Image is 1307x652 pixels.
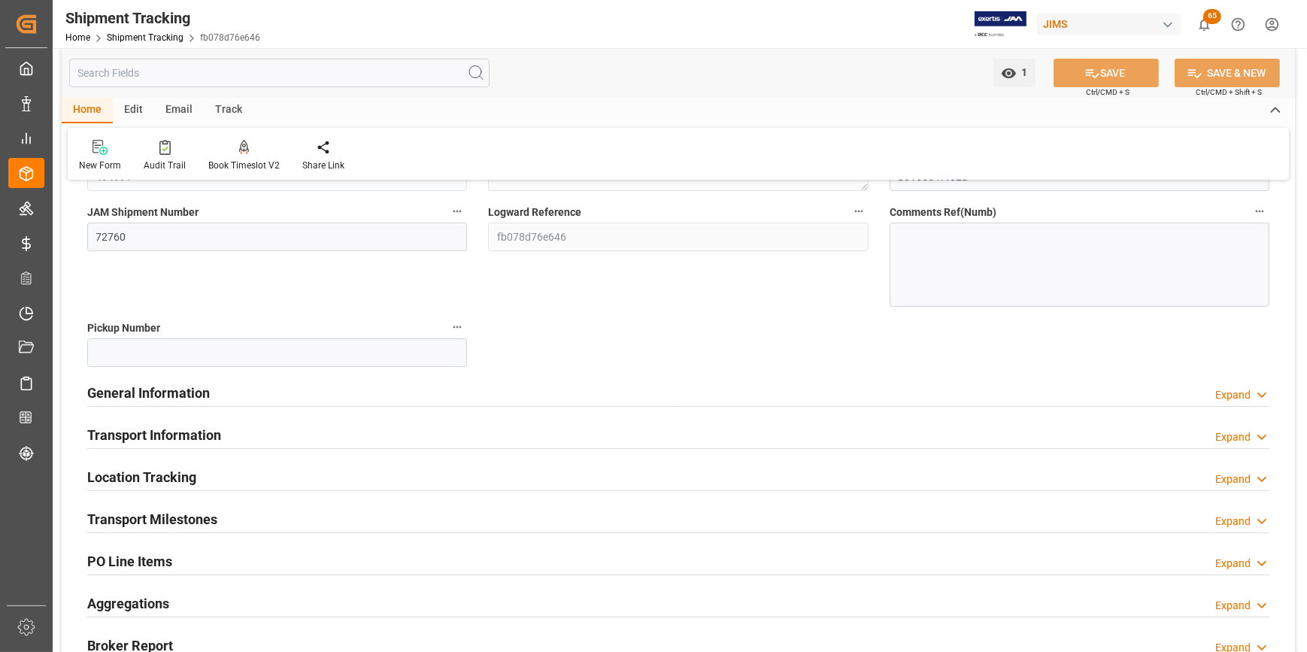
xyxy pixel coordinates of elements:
button: SAVE & NEW [1175,59,1280,87]
span: Ctrl/CMD + S [1086,86,1130,98]
button: Comments Ref(Numb) [1250,202,1269,221]
h2: Transport Information [87,425,221,445]
div: Expand [1215,556,1251,572]
div: Expand [1215,472,1251,487]
div: Share Link [302,159,344,172]
a: Shipment Tracking [107,32,183,43]
div: Shipment Tracking [65,7,260,29]
span: 65 [1203,9,1221,24]
h2: PO Line Items [87,551,172,572]
button: show 65 new notifications [1187,8,1221,41]
span: Pickup Number [87,320,160,336]
span: 1 [1017,66,1028,78]
div: Email [154,98,204,123]
div: Home [62,98,113,123]
span: Comments Ref(Numb) [890,205,996,220]
div: Expand [1215,429,1251,445]
div: Expand [1215,387,1251,403]
span: JAM Shipment Number [87,205,199,220]
div: Expand [1215,598,1251,614]
div: Audit Trail [144,159,186,172]
img: Exertis%20JAM%20-%20Email%20Logo.jpg_1722504956.jpg [975,11,1026,38]
div: JIMS [1037,14,1181,35]
h2: Location Tracking [87,467,196,487]
h2: Transport Milestones [87,509,217,529]
span: Ctrl/CMD + Shift + S [1196,86,1262,98]
div: Edit [113,98,154,123]
a: Home [65,32,90,43]
h2: Aggregations [87,593,169,614]
button: Logward Reference [849,202,869,221]
div: New Form [79,159,121,172]
button: open menu [993,59,1036,87]
button: JAM Shipment Number [447,202,467,221]
button: SAVE [1054,59,1159,87]
button: JIMS [1037,10,1187,38]
span: Logward Reference [488,205,581,220]
h2: General Information [87,383,210,403]
div: Track [204,98,253,123]
div: Expand [1215,514,1251,529]
div: Book Timeslot V2 [208,159,280,172]
button: Pickup Number [447,317,467,337]
input: Search Fields [69,59,490,87]
button: Help Center [1221,8,1255,41]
